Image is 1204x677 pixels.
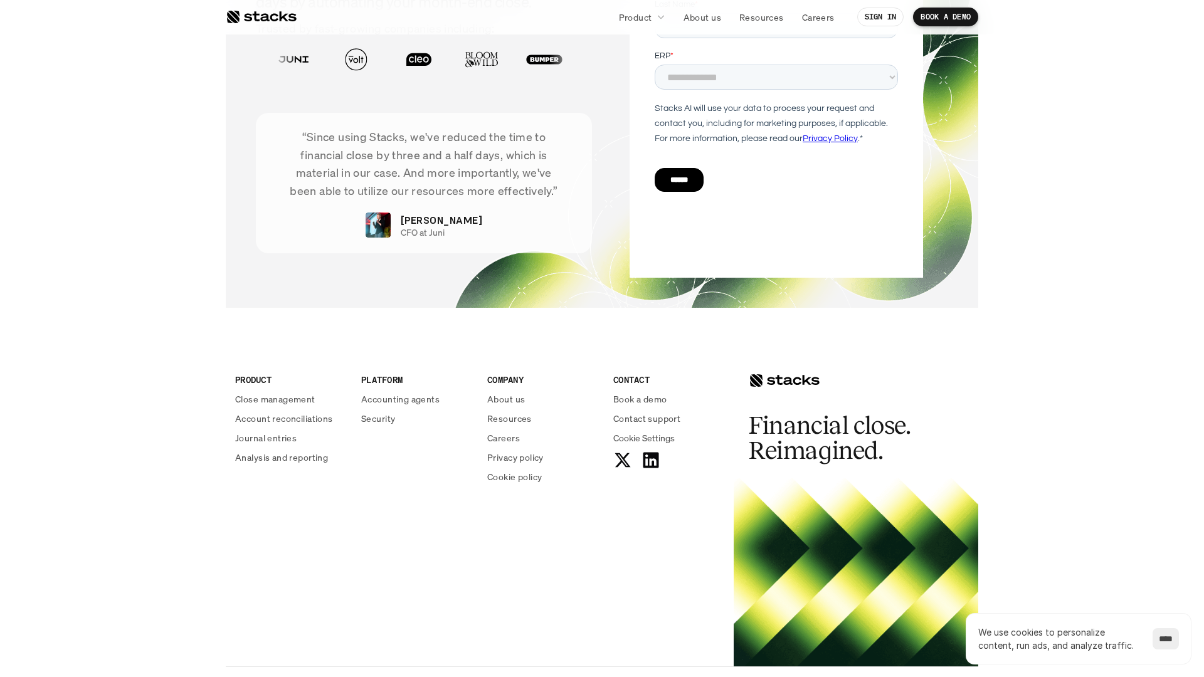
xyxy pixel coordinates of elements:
p: PRODUCT [235,373,346,386]
a: Security [361,412,472,425]
a: SIGN IN [857,8,904,26]
p: Careers [802,11,835,24]
p: [PERSON_NAME] [401,213,482,228]
p: Contact support [613,412,680,425]
p: CFO at Juni [401,228,445,238]
a: Privacy policy [487,451,598,464]
p: PLATFORM [361,373,472,386]
a: Careers [487,431,598,444]
p: About us [684,11,721,24]
p: Accounting agents [361,392,440,406]
p: BOOK A DEMO [921,13,971,21]
p: “Since using Stacks, we've reduced the time to financial close by three and a half days, which is... [275,128,573,200]
a: Accounting agents [361,392,472,406]
p: Cookie policy [487,470,542,483]
a: Cookie policy [487,470,598,483]
p: Resources [739,11,784,24]
a: Close management [235,392,346,406]
p: COMPANY [487,373,598,386]
p: Account reconciliations [235,412,333,425]
a: About us [487,392,598,406]
p: CONTACT [613,373,724,386]
p: Book a demo [613,392,667,406]
p: We use cookies to personalize content, run ads, and analyze traffic. [978,626,1140,652]
a: Careers [795,6,842,28]
p: Journal entries [235,431,297,444]
span: Cookie Settings [613,431,675,444]
a: BOOK A DEMO [913,8,978,26]
button: Cookie Trigger [613,431,675,444]
p: Product [619,11,652,24]
a: Resources [732,6,791,28]
a: Analysis and reporting [235,451,346,464]
p: Close management [235,392,315,406]
p: Careers [487,431,520,444]
a: Contact support [613,412,724,425]
p: Resources [487,412,532,425]
a: Account reconciliations [235,412,346,425]
a: Journal entries [235,431,346,444]
a: Resources [487,412,598,425]
p: About us [487,392,525,406]
p: Analysis and reporting [235,451,328,464]
p: Security [361,412,395,425]
p: Privacy policy [487,451,544,464]
a: About us [676,6,729,28]
h2: Financial close. Reimagined. [749,413,937,463]
p: SIGN IN [865,13,897,21]
a: Book a demo [613,392,724,406]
